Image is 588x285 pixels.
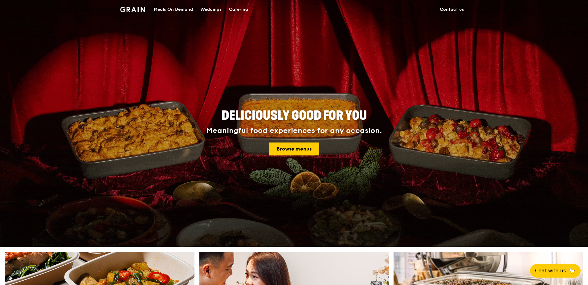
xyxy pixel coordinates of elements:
[535,267,566,275] span: Chat with us
[530,264,581,278] button: Chat with us🦙
[222,108,367,123] span: Deliciously good for you
[183,126,405,135] div: Meaningful food experiences for any occasion.
[120,7,145,12] img: Grain
[197,0,225,19] a: Weddings
[269,142,319,155] a: Browse menus
[568,267,576,275] span: 🦙
[154,0,193,19] div: Meals On Demand
[200,0,222,19] div: Weddings
[229,0,248,19] div: Catering
[436,0,468,19] a: Contact us
[225,0,252,19] a: Catering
